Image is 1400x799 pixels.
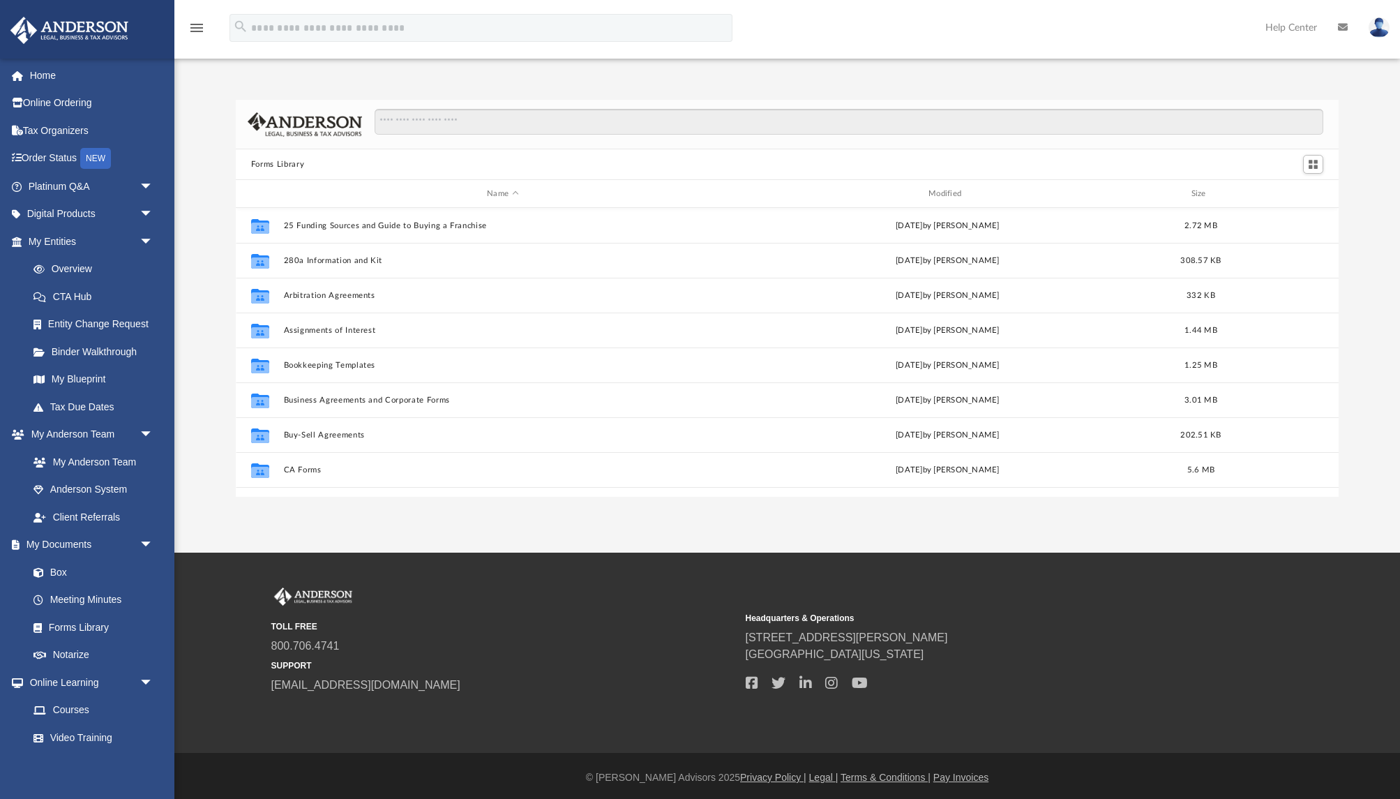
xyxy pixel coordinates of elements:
div: Size [1173,188,1228,200]
span: 202.51 KB [1180,431,1221,439]
a: Forms Library [20,613,160,641]
button: Business Agreements and Corporate Forms [283,396,722,405]
small: Headquarters & Operations [746,612,1210,625]
a: Legal | [809,772,838,783]
img: Anderson Advisors Platinum Portal [6,17,133,44]
a: Resources [20,752,167,779]
a: My Entitiesarrow_drop_down [10,227,174,255]
a: Home [10,61,174,89]
a: Anderson System [20,476,167,504]
span: 3.01 MB [1184,396,1217,404]
a: Tax Organizers [10,117,174,144]
span: arrow_drop_down [140,200,167,229]
div: [DATE] by [PERSON_NAME] [728,429,1167,442]
a: My Blueprint [20,366,167,394]
a: menu [188,27,205,36]
a: Online Learningarrow_drop_down [10,669,167,696]
a: Online Ordering [10,89,174,117]
span: arrow_drop_down [140,669,167,697]
button: 280a Information and Kit [283,256,722,265]
input: Search files and folders [375,109,1324,135]
span: arrow_drop_down [140,227,167,256]
i: search [233,19,248,34]
span: 308.57 KB [1180,257,1221,264]
span: arrow_drop_down [140,531,167,560]
i: menu [188,20,205,36]
a: My Documentsarrow_drop_down [10,531,167,559]
button: Arbitration Agreements [283,291,722,300]
button: 25 Funding Sources and Guide to Buying a Franchise [283,221,722,230]
a: Courses [20,696,167,724]
button: Forms Library [251,158,304,171]
span: 1.44 MB [1184,327,1217,334]
button: CA Forms [283,465,722,475]
a: Pay Invoices [933,772,988,783]
div: [DATE] by [PERSON_NAME] [728,394,1167,407]
a: [STREET_ADDRESS][PERSON_NAME] [746,632,948,643]
a: Entity Change Request [20,311,174,338]
img: Anderson Advisors Platinum Portal [271,588,355,606]
div: id [242,188,277,200]
div: [DATE] by [PERSON_NAME] [728,359,1167,372]
a: Notarize [20,641,167,669]
button: Bookkeeping Templates [283,361,722,370]
a: Terms & Conditions | [841,772,931,783]
a: Binder Walkthrough [20,338,174,366]
button: Assignments of Interest [283,326,722,335]
div: grid [236,208,1339,498]
a: 800.706.4741 [271,640,340,652]
a: Client Referrals [20,503,167,531]
small: TOLL FREE [271,620,736,633]
a: My Anderson Teamarrow_drop_down [10,421,167,449]
a: My Anderson Team [20,448,160,476]
a: Tax Due Dates [20,393,174,421]
a: Platinum Q&Aarrow_drop_down [10,172,174,200]
img: User Pic [1369,17,1390,38]
a: Meeting Minutes [20,586,167,614]
div: [DATE] by [PERSON_NAME] [728,255,1167,267]
a: Video Training [20,724,160,752]
span: 2.72 MB [1184,222,1217,230]
button: Switch to Grid View [1303,155,1324,174]
a: CTA Hub [20,283,174,311]
button: Buy-Sell Agreements [283,431,722,440]
span: arrow_drop_down [140,421,167,449]
a: Order StatusNEW [10,144,174,173]
div: Name [283,188,721,200]
div: Modified [728,188,1166,200]
div: © [PERSON_NAME] Advisors 2025 [174,770,1400,785]
a: Privacy Policy | [740,772,806,783]
div: [DATE] by [PERSON_NAME] [728,464,1167,477]
div: [DATE] by [PERSON_NAME] [728,324,1167,337]
a: Box [20,558,160,586]
a: Overview [20,255,174,283]
div: [DATE] by [PERSON_NAME] [728,220,1167,232]
div: NEW [80,148,111,169]
span: 332 KB [1187,292,1215,299]
span: 5.6 MB [1187,466,1215,474]
div: [DATE] by [PERSON_NAME] [728,290,1167,302]
a: [EMAIL_ADDRESS][DOMAIN_NAME] [271,679,460,691]
div: id [1235,188,1332,200]
a: Digital Productsarrow_drop_down [10,200,174,228]
span: 1.25 MB [1184,361,1217,369]
span: arrow_drop_down [140,172,167,201]
small: SUPPORT [271,659,736,672]
a: [GEOGRAPHIC_DATA][US_STATE] [746,648,924,660]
